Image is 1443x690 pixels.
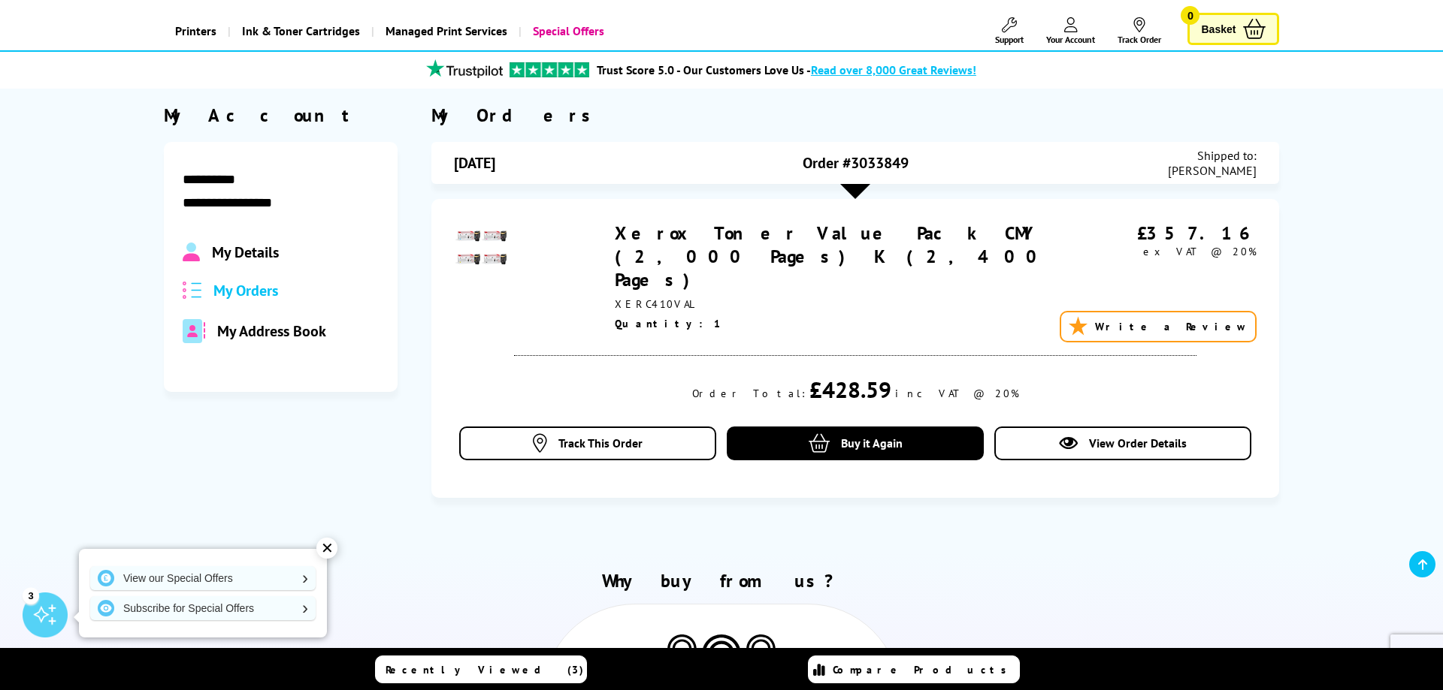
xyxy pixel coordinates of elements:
[419,59,510,78] img: trustpilot rating
[1118,17,1161,45] a: Track Order
[1060,311,1257,342] a: Write a Review
[597,62,976,77] a: Trust Score 5.0 - Our Customers Love Us -Read over 8,000 Great Reviews!
[1064,221,1257,245] div: £357.16
[615,297,1064,311] div: XERC410VAL
[375,655,587,683] a: Recently Viewed (3)
[833,663,1015,676] span: Compare Products
[213,281,278,300] span: My Orders
[895,387,1019,400] div: inc VAT @ 20%
[510,62,589,77] img: trustpilot rating
[727,426,984,460] a: Buy it Again
[803,153,909,173] span: Order #3033849
[386,663,584,676] span: Recently Viewed (3)
[615,221,1048,291] a: Xerox Toner Value Pack CMY (2,000 Pages) K (2,400 Pages)
[90,596,316,620] a: Subscribe for Special Offers
[1187,13,1279,45] a: Basket 0
[183,282,202,299] img: all-order.svg
[699,634,744,686] img: Printer Experts
[217,321,326,341] span: My Address Book
[90,566,316,590] a: View our Special Offers
[316,538,337,559] div: ✕
[242,12,360,50] span: Ink & Toner Cartridges
[212,243,279,262] span: My Details
[1181,6,1199,25] span: 0
[1089,435,1187,450] span: View Order Details
[1064,245,1257,258] div: ex VAT @ 20%
[1168,148,1257,163] span: Shipped to:
[164,569,1280,592] h2: Why buy from us?
[164,12,228,50] a: Printers
[558,435,643,450] span: Track This Order
[1095,320,1248,333] span: Write a Review
[841,435,903,450] span: Buy it Again
[1046,34,1095,45] span: Your Account
[1201,19,1236,39] span: Basket
[665,634,699,673] img: Printer Experts
[454,221,507,274] img: Xerox Toner Value Pack CMY (2,000 Pages) K (2,400 Pages)
[995,34,1024,45] span: Support
[808,655,1020,683] a: Compare Products
[228,12,371,50] a: Ink & Toner Cartridges
[23,587,39,604] div: 3
[164,104,398,127] div: My Account
[431,104,1279,127] div: My Orders
[1046,17,1095,45] a: Your Account
[459,426,716,460] a: Track This Order
[371,12,519,50] a: Managed Print Services
[744,634,778,673] img: Printer Experts
[183,319,205,343] img: address-book-duotone-solid.svg
[454,153,495,173] span: [DATE]
[809,375,891,404] div: £428.59
[519,12,616,50] a: Special Offers
[994,426,1251,460] a: View Order Details
[1168,163,1257,178] span: [PERSON_NAME]
[183,243,200,262] img: Profile.svg
[692,387,806,400] div: Order Total:
[995,17,1024,45] a: Support
[615,317,723,330] span: Quantity: 1
[811,62,976,77] span: Read over 8,000 Great Reviews!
